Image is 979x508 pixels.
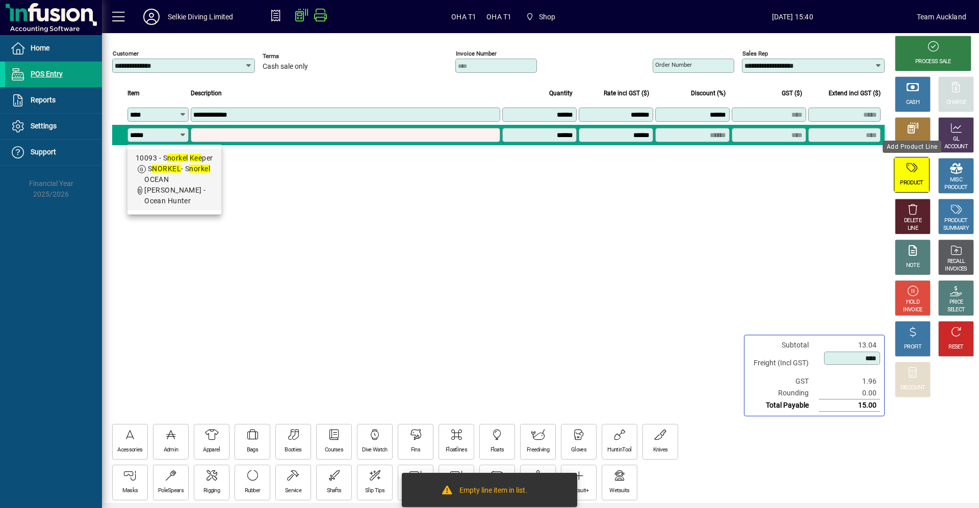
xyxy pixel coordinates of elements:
div: PROFIT [904,343,921,351]
div: SUMMARY [943,225,969,232]
span: Support [31,148,56,156]
span: Discount (%) [691,88,726,99]
div: Floatlines [446,446,467,454]
a: Settings [5,114,102,139]
a: Reports [5,88,102,113]
div: ACCOUNT [944,143,968,151]
span: OCEAN [PERSON_NAME] - Ocean Hunter [144,175,206,205]
span: S - S [148,165,210,173]
span: GST ($) [782,88,802,99]
button: Profile [135,8,168,26]
div: Fins [411,446,420,454]
div: Rubber [245,487,261,495]
span: Rate incl GST ($) [604,88,649,99]
div: Slip Tips [365,487,384,495]
div: Team Auckland [917,9,966,25]
span: Terms [263,53,324,60]
span: POS Entry [31,70,63,78]
span: Settings [31,122,57,130]
em: Kee [190,154,202,162]
div: MISC [950,176,962,184]
mat-label: Sales rep [742,50,768,57]
div: Selkie Diving Limited [168,9,234,25]
div: Empty line item in list. [459,485,527,497]
div: Add Product Line [883,141,941,153]
div: Dive Watch [362,446,387,454]
div: Admin [164,446,178,454]
div: DISCOUNT [900,384,925,392]
td: Total Payable [749,399,819,412]
div: HuntinTool [607,446,631,454]
td: 15.00 [819,399,880,412]
mat-label: Invoice number [456,50,497,57]
span: Extend incl GST ($) [829,88,881,99]
div: Service [285,487,301,495]
div: Apparel [203,446,220,454]
span: Item [127,88,140,99]
span: Home [31,44,49,52]
div: RESET [948,343,964,351]
span: OHA T1 [451,9,476,25]
span: Shop [539,9,556,25]
div: PoleSpears [158,487,184,495]
div: PRODUCT [900,179,923,187]
div: Rigging [203,487,220,495]
a: Home [5,36,102,61]
div: Booties [285,446,301,454]
div: Acessories [117,446,142,454]
span: OHA T1 [486,9,511,25]
div: GL [953,136,960,143]
div: Shafts [327,487,342,495]
td: Freight (Incl GST) [749,351,819,376]
em: norkel [167,154,188,162]
div: PRODUCT [944,184,967,192]
div: EFTPOS [904,140,922,147]
span: Cash sale only [263,63,308,71]
td: Rounding [749,387,819,399]
mat-label: Order number [655,61,692,68]
div: Wetsuit+ [569,487,588,495]
div: Floats [491,446,504,454]
em: NORKEL [152,165,181,173]
div: Masks [122,487,138,495]
div: INVOICES [945,265,967,273]
div: Wetsuits [609,487,629,495]
td: Subtotal [749,339,819,351]
div: INVOICE [903,306,922,314]
a: Support [5,140,102,165]
div: Courses [325,446,343,454]
span: [DATE] 15:40 [668,9,917,25]
mat-option: 10093 - Snorkel Keeper [127,149,221,210]
div: Freediving [527,446,549,454]
td: 0.00 [819,387,880,399]
div: CASH [906,99,919,106]
div: Bags [247,446,258,454]
em: norkel [189,165,210,173]
div: RECALL [947,258,965,265]
div: Gloves [571,446,586,454]
mat-label: Customer [113,50,139,57]
span: Reports [31,96,56,104]
div: LINE [908,225,918,232]
div: CHARGE [946,99,966,106]
div: DELETE [904,217,921,225]
span: Description [191,88,222,99]
div: SELECT [947,306,965,314]
div: HOLD [906,299,919,306]
span: Shop [522,8,559,26]
div: NOTE [906,262,919,270]
div: PROCESS SALE [915,58,951,66]
td: 1.96 [819,376,880,387]
td: 13.04 [819,339,880,351]
span: Quantity [549,88,573,99]
div: Knives [653,446,668,454]
td: GST [749,376,819,387]
div: PRICE [949,299,963,306]
div: PRODUCT [944,217,967,225]
div: 10093 - S per [136,153,213,164]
